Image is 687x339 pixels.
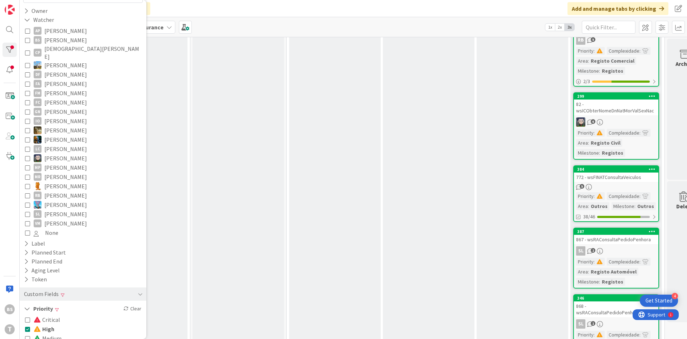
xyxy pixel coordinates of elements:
[577,167,658,172] div: 384
[44,88,87,98] span: [PERSON_NAME]
[588,202,589,210] span: :
[34,145,42,153] div: LC
[599,278,600,286] span: :
[612,202,634,210] div: Milestone
[44,163,87,172] span: [PERSON_NAME]
[591,119,595,124] span: 6
[576,258,594,266] div: Priority
[573,17,659,87] a: RBPriority:Complexidade:Area:Registo ComercialMilestone:Registos2/3
[15,1,33,10] span: Support
[574,295,658,317] div: 346868 - wsRAConsultaPedidoPenhoraInterno
[25,70,141,79] button: DF [PERSON_NAME]
[44,200,87,209] span: [PERSON_NAME]
[574,246,658,256] div: SL
[23,290,59,299] div: Custom Fields
[44,98,87,107] span: [PERSON_NAME]
[576,246,585,256] div: SL
[44,126,87,135] span: [PERSON_NAME]
[25,135,141,144] button: JC [PERSON_NAME]
[591,248,595,253] span: 2
[594,331,595,339] span: :
[25,35,141,45] button: BS [PERSON_NAME]
[588,139,589,147] span: :
[589,57,636,65] div: Registo Comercial
[600,278,625,286] div: Registos
[589,202,609,210] div: Outros
[640,295,678,307] div: Open Get Started checklist, remaining modules: 4
[574,228,658,244] div: 387867 - wsRAConsultaPedidoPenhora
[44,107,87,116] span: [PERSON_NAME]
[594,192,595,200] span: :
[25,154,141,163] button: LS [PERSON_NAME]
[639,192,640,200] span: :
[44,154,87,163] span: [PERSON_NAME]
[639,258,640,266] span: :
[600,149,625,157] div: Registos
[574,295,658,301] div: 346
[34,80,42,88] div: FA
[34,192,42,199] div: RB
[576,57,588,65] div: Area
[34,117,42,125] div: IO
[34,126,42,134] img: JC
[594,258,595,266] span: :
[574,228,658,235] div: 387
[576,268,588,276] div: Area
[44,191,87,200] span: [PERSON_NAME]
[574,35,658,45] div: RB
[25,144,141,154] button: LC [PERSON_NAME]
[574,173,658,182] div: 772 - wsFINATConsultaVeiculos
[639,331,640,339] span: :
[594,47,595,55] span: :
[44,60,87,70] span: [PERSON_NAME]
[567,2,668,15] div: Add and manage tabs by clicking
[37,3,39,9] div: 1
[44,181,87,191] span: [PERSON_NAME]
[25,79,141,88] button: FA [PERSON_NAME]
[582,21,635,34] input: Quick Filter...
[44,135,87,144] span: [PERSON_NAME]
[599,149,600,157] span: :
[599,67,600,75] span: :
[576,278,599,286] div: Milestone
[577,296,658,301] div: 346
[34,315,60,324] span: Critical
[25,181,141,191] button: RL [PERSON_NAME]
[607,331,639,339] div: Complexidade
[34,210,42,218] div: SL
[594,129,595,137] span: :
[34,173,42,181] div: MR
[25,191,141,200] button: RB [PERSON_NAME]
[44,172,87,181] span: [PERSON_NAME]
[573,228,659,289] a: 387867 - wsRAConsultaPedidoPenhoraSLPriority:Complexidade:Area:Registo AutomóvelMilestone:Registos
[577,229,658,234] div: 387
[639,47,640,55] span: :
[34,164,42,171] div: MP
[25,116,141,126] button: IO [PERSON_NAME]
[573,165,659,222] a: 384772 - wsFINATConsultaVeiculosPriority:Complexidade:Area:OutrosMilestone:Outros38/46
[576,202,588,210] div: Area
[565,24,574,31] span: 3x
[555,24,565,31] span: 2x
[25,88,141,98] button: FM [PERSON_NAME]
[5,5,15,15] img: Visit kanbanzone.com
[576,319,585,329] div: SL
[607,47,639,55] div: Complexidade
[25,126,141,135] button: JC [PERSON_NAME]
[23,6,48,15] div: Owner
[574,100,658,115] div: 82 - wsICObterNomeDnNatMorValSexNac
[122,304,143,313] div: Clear
[45,228,58,237] span: None
[607,129,639,137] div: Complexidade
[23,248,67,257] div: Planned Start
[44,26,87,35] span: [PERSON_NAME]
[574,93,658,115] div: 29982 - wsICObterNomeDnNatMorValSexNac
[34,182,42,190] img: RL
[5,324,15,334] div: T
[44,35,87,45] span: [PERSON_NAME]
[574,166,658,182] div: 384772 - wsFINATConsultaVeiculos
[44,79,87,88] span: [PERSON_NAME]
[25,60,141,70] button: DG [PERSON_NAME]
[576,67,599,75] div: Milestone
[588,57,589,65] span: :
